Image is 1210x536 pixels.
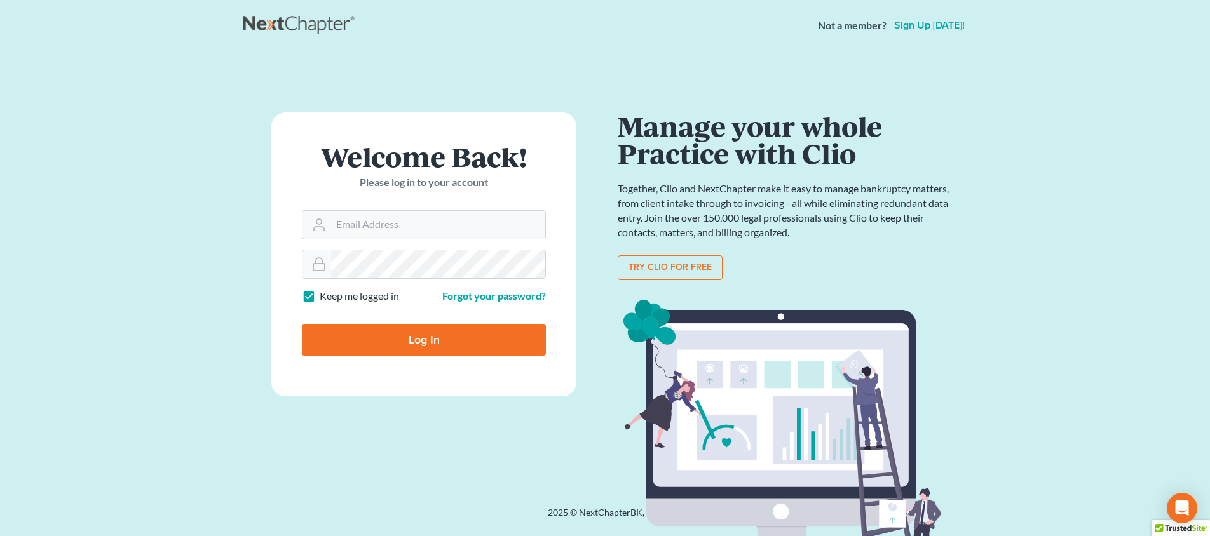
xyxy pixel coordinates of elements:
[818,18,887,33] strong: Not a member?
[618,182,955,239] p: Together, Clio and NextChapter make it easy to manage bankruptcy matters, from client intake thro...
[302,175,546,190] p: Please log in to your account
[892,20,967,30] a: Sign up [DATE]!
[302,143,546,170] h1: Welcome Back!
[302,324,546,356] input: Log In
[243,506,967,529] div: 2025 © NextChapterBK, INC
[331,211,545,239] input: Email Address
[320,289,399,304] label: Keep me logged in
[442,290,546,302] a: Forgot your password?
[618,112,955,166] h1: Manage your whole Practice with Clio
[618,255,723,281] a: Try clio for free
[1167,493,1197,523] div: Open Intercom Messenger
